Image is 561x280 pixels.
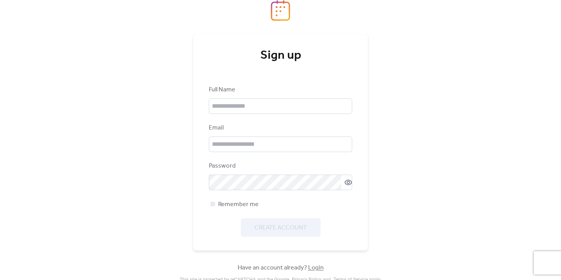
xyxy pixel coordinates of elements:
[209,48,352,63] div: Sign up
[209,123,351,133] div: Email
[308,262,324,274] a: Login
[209,85,351,94] div: Full Name
[218,200,259,209] span: Remember me
[209,161,351,171] div: Password
[238,263,324,273] span: Have an account already?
